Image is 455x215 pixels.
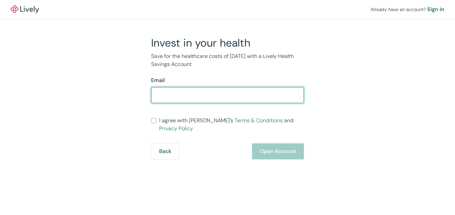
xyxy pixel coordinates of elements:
p: Save for the healthcare costs of [DATE] with a Lively Health Savings Account [151,52,304,68]
h2: Invest in your health [151,36,304,50]
label: Email [151,76,165,84]
a: LivelyLively [11,5,39,13]
button: Back [151,143,179,159]
div: Already have an account? [371,5,444,13]
a: Privacy Policy [159,125,193,132]
a: Sign in [427,5,444,13]
span: I agree with [PERSON_NAME]’s and [159,117,304,133]
a: Terms & Conditions [235,117,283,124]
img: Lively [11,5,39,13]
